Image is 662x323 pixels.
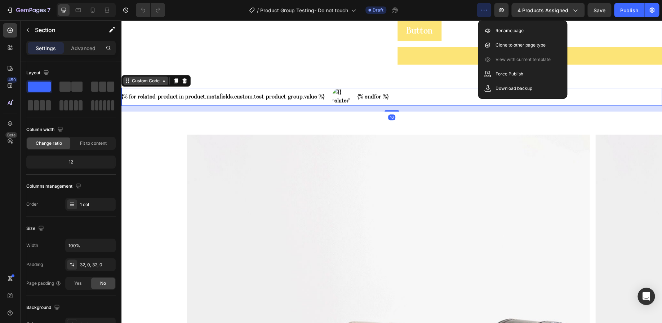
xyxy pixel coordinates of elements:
div: 16 [267,94,274,100]
button: Add to cart [276,27,541,45]
div: 12 [28,157,114,167]
div: Custom Code [9,57,40,64]
div: Add to cart [392,30,436,42]
p: Force Publish [496,70,523,78]
div: Padding [26,261,43,268]
span: No [100,280,106,287]
p: Download backup [496,85,532,92]
input: Auto [66,239,115,252]
div: 450 [7,77,17,83]
div: Size [26,224,45,233]
div: Order [26,201,38,208]
button: 4 products assigned [511,3,585,17]
span: 4 products assigned [517,6,568,14]
div: 32, 0, 32, 0 [80,262,114,268]
p: View with current template [496,56,551,63]
span: Product Group Testing- Do not touch [260,6,348,14]
div: Undo/Redo [136,3,165,17]
div: Beta [5,132,17,138]
span: Fit to content [80,140,107,147]
button: 7 [3,3,54,17]
span: Draft [373,7,383,13]
p: Settings [36,44,56,52]
p: Clone to other page type [496,42,546,49]
div: 1 col [80,201,114,208]
button: Publish [614,3,644,17]
div: Column width [26,125,65,135]
div: Page padding [26,280,61,287]
p: 7 [47,6,50,14]
p: Advanced [71,44,95,52]
button: Save [587,3,611,17]
span: / [257,6,259,14]
span: Change ratio [36,140,62,147]
div: Open Intercom Messenger [637,288,655,305]
div: Columns management [26,182,83,191]
p: Section [35,26,94,34]
span: Save [594,7,605,13]
div: Background [26,303,61,313]
p: Rename page [496,27,524,34]
img: {{ related_product.title }} [210,67,228,86]
div: Layout [26,68,50,78]
div: Width [26,242,38,249]
div: Publish [620,6,638,14]
span: Yes [74,280,81,287]
iframe: Design area [121,20,662,323]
